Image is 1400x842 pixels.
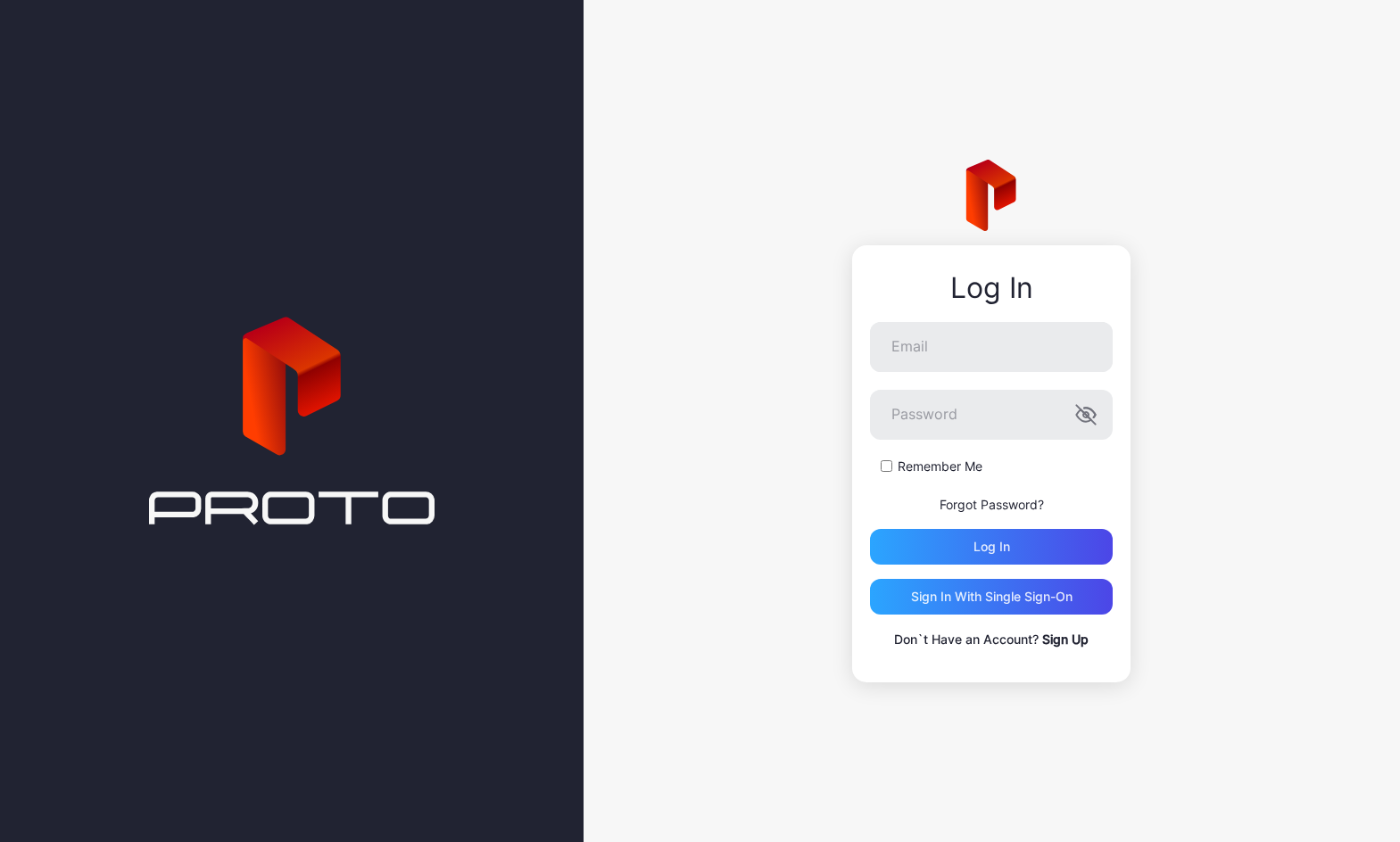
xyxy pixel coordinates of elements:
[870,629,1113,650] p: Don`t Have an Account?
[870,322,1113,372] input: Email
[870,390,1113,440] input: Password
[911,590,1073,604] div: Sign in With Single Sign-On
[1042,631,1089,647] a: Sign Up
[973,540,1010,554] div: Log in
[870,272,1113,304] div: Log In
[870,529,1113,565] button: Log in
[898,458,982,475] label: Remember Me
[940,497,1044,512] a: Forgot Password?
[1075,404,1097,425] button: Password
[870,579,1113,615] button: Sign in With Single Sign-On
